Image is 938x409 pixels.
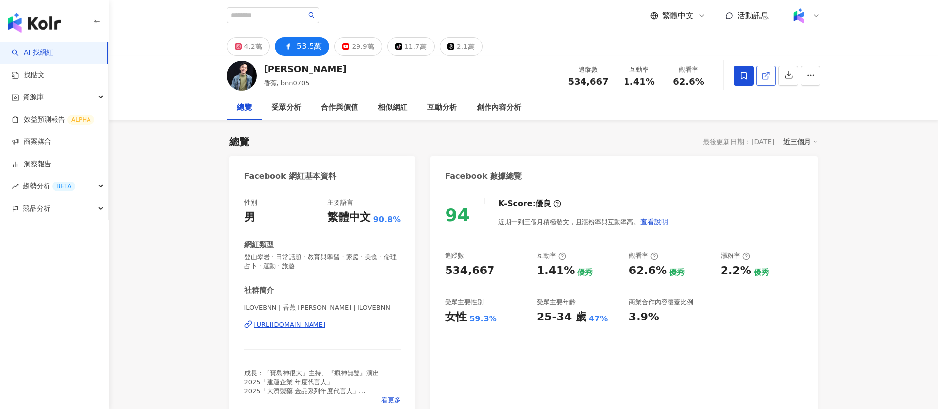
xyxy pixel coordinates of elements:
span: 62.6% [673,77,704,87]
div: 534,667 [445,263,494,278]
div: 受眾分析 [271,102,301,114]
div: 網紅類型 [244,240,274,250]
div: 4.2萬 [244,40,262,53]
a: searchAI 找網紅 [12,48,53,58]
button: 29.9萬 [334,37,382,56]
img: Kolr%20app%20icon%20%281%29.png [789,6,808,25]
div: 25-34 歲 [537,310,586,325]
div: 受眾主要性別 [445,298,484,307]
button: 53.5萬 [275,37,330,56]
img: KOL Avatar [227,61,257,91]
div: 近三個月 [783,136,818,148]
img: logo [8,13,61,33]
div: K-Score : [498,198,561,209]
div: 追蹤數 [445,251,464,260]
div: 1.41% [537,263,575,278]
div: 主要語言 [327,198,353,207]
a: 找貼文 [12,70,45,80]
div: 性別 [244,198,257,207]
div: Facebook 數據總覽 [445,171,522,182]
div: [PERSON_NAME] [264,63,347,75]
div: 優秀 [754,267,769,278]
div: 商業合作內容覆蓋比例 [629,298,693,307]
div: 2.2% [721,263,751,278]
div: 優秀 [669,267,685,278]
div: [URL][DOMAIN_NAME] [254,320,326,329]
div: 受眾主要年齡 [537,298,576,307]
span: 競品分析 [23,197,50,220]
span: 資源庫 [23,86,44,108]
div: 互動率 [621,65,658,75]
div: 男 [244,210,255,225]
a: [URL][DOMAIN_NAME] [244,320,401,329]
span: 看更多 [381,396,401,405]
span: 趨勢分析 [23,175,75,197]
div: 合作與價值 [321,102,358,114]
span: 香蕉, bnn0705 [264,79,310,87]
div: 近期一到三個月積極發文，且漲粉率與互動率高。 [498,212,669,231]
button: 4.2萬 [227,37,270,56]
a: 洞察報告 [12,159,51,169]
button: 查看說明 [640,212,669,231]
div: 觀看率 [629,251,658,260]
div: 優良 [536,198,551,209]
div: 2.1萬 [457,40,475,53]
div: 創作內容分析 [477,102,521,114]
div: 社群簡介 [244,285,274,296]
div: 最後更新日期：[DATE] [703,138,774,146]
div: 女性 [445,310,467,325]
div: 29.9萬 [352,40,374,53]
div: Facebook 網紅基本資料 [244,171,337,182]
span: 1.41% [624,77,654,87]
span: 繁體中文 [662,10,694,21]
div: BETA [52,182,75,191]
span: 534,667 [568,76,609,87]
div: 59.3% [469,314,497,324]
div: 53.5萬 [297,40,322,53]
div: 追蹤數 [568,65,609,75]
div: 優秀 [577,267,593,278]
div: 94 [445,205,470,225]
div: 漲粉率 [721,251,750,260]
span: 登山攀岩 · 日常話題 · 教育與學習 · 家庭 · 美食 · 命理占卜 · 運動 · 旅遊 [244,253,401,271]
div: 3.9% [629,310,659,325]
span: ILOVEBNN | 香蕉 [PERSON_NAME] | ILOVEBNN [244,303,401,312]
a: 效益預測報告ALPHA [12,115,94,125]
button: 2.1萬 [440,37,483,56]
div: 總覽 [237,102,252,114]
div: 相似網紅 [378,102,407,114]
div: 互動分析 [427,102,457,114]
div: 繁體中文 [327,210,371,225]
span: 活動訊息 [737,11,769,20]
span: rise [12,183,19,190]
div: 總覽 [229,135,249,149]
span: search [308,12,315,19]
div: 62.6% [629,263,667,278]
div: 47% [589,314,608,324]
button: 11.7萬 [387,37,435,56]
span: 90.8% [373,214,401,225]
a: 商案媒合 [12,137,51,147]
div: 11.7萬 [404,40,427,53]
div: 互動率 [537,251,566,260]
div: 觀看率 [670,65,708,75]
span: 查看說明 [640,218,668,226]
